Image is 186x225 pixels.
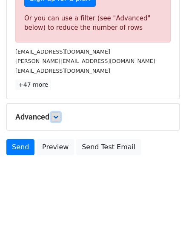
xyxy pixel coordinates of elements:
a: Preview [37,139,74,155]
div: Or you can use a filter (see "Advanced" below) to reduce the number of rows [24,14,162,33]
a: +47 more [15,80,51,90]
small: [EMAIL_ADDRESS][DOMAIN_NAME] [15,48,110,55]
h5: Advanced [15,112,171,122]
small: [PERSON_NAME][EMAIL_ADDRESS][DOMAIN_NAME] [15,58,155,64]
small: [EMAIL_ADDRESS][DOMAIN_NAME] [15,68,110,74]
a: Send Test Email [76,139,141,155]
iframe: Chat Widget [143,184,186,225]
a: Send [6,139,34,155]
